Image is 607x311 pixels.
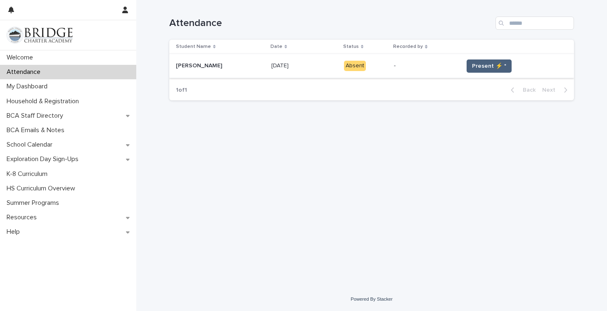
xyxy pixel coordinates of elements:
p: - [394,62,457,69]
input: Search [496,17,574,30]
p: BCA Staff Directory [3,112,70,120]
p: 1 of 1 [169,80,194,100]
span: Next [542,87,560,93]
img: V1C1m3IdTEidaUdm9Hs0 [7,27,73,43]
p: [DATE] [271,61,290,69]
p: BCA Emails & Notes [3,126,71,134]
p: Date [270,42,282,51]
p: Recorded by [393,42,423,51]
p: Attendance [3,68,47,76]
p: HS Curriculum Overview [3,185,82,192]
p: Welcome [3,54,40,62]
p: Summer Programs [3,199,66,207]
h1: Attendance [169,17,492,29]
p: Exploration Day Sign-Ups [3,155,85,163]
p: Household & Registration [3,97,85,105]
p: Student Name [176,42,211,51]
p: Resources [3,214,43,221]
p: My Dashboard [3,83,54,90]
button: Back [504,86,539,94]
p: K-8 Curriculum [3,170,54,178]
p: [PERSON_NAME] [176,61,224,69]
tr: [PERSON_NAME][PERSON_NAME] [DATE][DATE] Absent-Present ⚡ * [169,54,574,78]
p: Status [343,42,359,51]
button: Present ⚡ * [467,59,512,73]
span: Present ⚡ * [472,62,506,70]
span: Back [518,87,536,93]
a: Powered By Stacker [351,297,392,302]
div: Absent [344,61,366,71]
button: Next [539,86,574,94]
p: Help [3,228,26,236]
p: School Calendar [3,141,59,149]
